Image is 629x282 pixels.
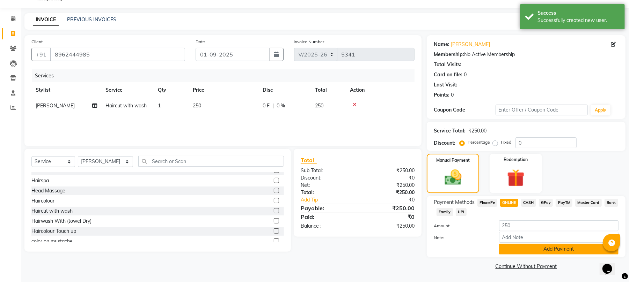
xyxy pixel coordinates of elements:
[537,9,620,17] div: Success
[358,167,420,174] div: ₹250.00
[277,102,285,109] span: 0 %
[101,82,154,98] th: Service
[451,41,490,48] a: [PERSON_NAME]
[539,199,553,207] span: GPay
[294,39,324,45] label: Invoice Number
[477,199,497,207] span: PhonePe
[434,127,466,135] div: Service Total:
[600,254,622,275] iframe: chat widget
[295,174,358,182] div: Discount:
[437,208,453,216] span: Family
[32,69,420,82] div: Services
[36,102,75,109] span: [PERSON_NAME]
[556,199,572,207] span: PayTM
[295,189,358,196] div: Total:
[429,223,493,229] label: Amount:
[67,16,116,23] a: PREVIOUS INVOICES
[31,82,101,98] th: Stylist
[439,168,467,187] img: _cash.svg
[31,207,73,215] div: Haircut with wash
[499,244,619,254] button: Add Payment
[263,102,270,109] span: 0 F
[605,199,618,207] span: Bank
[459,81,461,89] div: -
[591,105,610,115] button: Apply
[434,91,449,99] div: Points:
[258,82,311,98] th: Disc
[537,17,620,24] div: Successfully created new user.
[434,139,455,147] div: Discount:
[434,81,457,89] div: Last Visit:
[196,39,205,45] label: Date
[31,197,54,205] div: Haircolour
[311,82,346,98] th: Total
[295,167,358,174] div: Sub Total:
[468,139,490,145] label: Percentage
[500,199,518,207] span: ONLINE
[428,263,624,270] a: Continue Without Payment
[295,204,358,212] div: Payable:
[31,39,43,45] label: Client
[105,102,147,109] span: Haircut with wash
[358,204,420,212] div: ₹250.00
[358,174,420,182] div: ₹0
[31,238,73,245] div: color on mustache
[501,139,511,145] label: Fixed
[451,91,454,99] div: 0
[499,232,619,243] input: Add Note
[31,177,49,184] div: Hairspa
[295,182,358,189] div: Net:
[358,213,420,221] div: ₹0
[429,235,493,241] label: Note:
[295,196,368,204] a: Add Tip
[33,14,59,26] a: INVOICE
[31,48,51,61] button: +91
[468,127,487,135] div: ₹250.00
[272,102,274,109] span: |
[31,187,65,195] div: Head Massage
[189,82,258,98] th: Price
[346,82,415,98] th: Action
[436,157,470,163] label: Manual Payment
[368,196,420,204] div: ₹0
[295,222,358,230] div: Balance :
[434,51,464,58] div: Membership:
[434,71,462,78] div: Card on file:
[301,157,317,164] span: Total
[315,102,323,109] span: 250
[496,105,588,115] input: Enter Offer / Coupon Code
[154,82,189,98] th: Qty
[358,189,420,196] div: ₹250.00
[50,48,185,61] input: Search by Name/Mobile/Email/Code
[434,106,495,114] div: Coupon Code
[31,218,92,225] div: Hairwash With (towel Dry)
[193,102,201,109] span: 250
[434,61,461,68] div: Total Visits:
[575,199,602,207] span: Master Card
[138,156,284,167] input: Search or Scan
[502,167,530,189] img: _gift.svg
[504,157,528,163] label: Redemption
[434,41,449,48] div: Name:
[295,213,358,221] div: Paid:
[358,222,420,230] div: ₹250.00
[464,71,467,78] div: 0
[31,228,76,235] div: Haircolour Touch up
[499,220,619,231] input: Amount
[158,102,161,109] span: 1
[434,199,475,206] span: Payment Methods
[358,182,420,189] div: ₹250.00
[434,51,619,58] div: No Active Membership
[456,208,467,216] span: UPI
[521,199,536,207] span: CASH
